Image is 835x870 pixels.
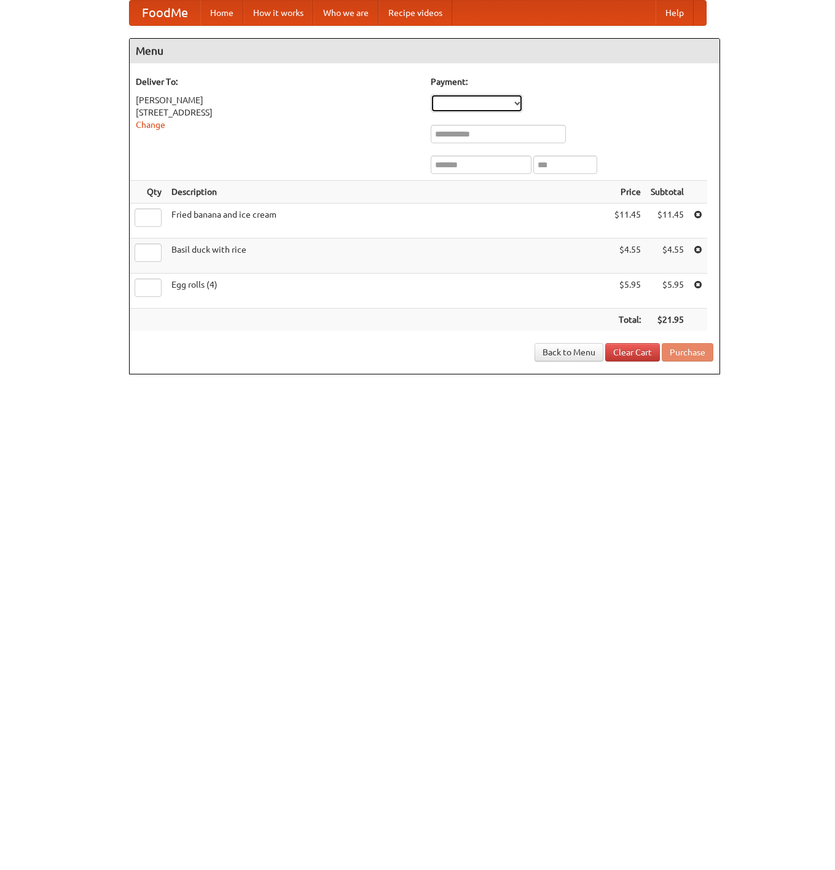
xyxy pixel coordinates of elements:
[167,181,610,204] th: Description
[130,181,167,204] th: Qty
[646,239,689,274] td: $4.55
[610,239,646,274] td: $4.55
[610,309,646,331] th: Total:
[130,1,200,25] a: FoodMe
[605,343,660,362] a: Clear Cart
[313,1,378,25] a: Who we are
[378,1,452,25] a: Recipe videos
[656,1,694,25] a: Help
[136,120,165,130] a: Change
[535,343,603,362] a: Back to Menu
[167,239,610,274] td: Basil duck with rice
[646,204,689,239] td: $11.45
[646,181,689,204] th: Subtotal
[130,39,719,63] h4: Menu
[646,274,689,309] td: $5.95
[610,274,646,309] td: $5.95
[200,1,243,25] a: Home
[167,274,610,309] td: Egg rolls (4)
[243,1,313,25] a: How it works
[662,343,713,362] button: Purchase
[167,204,610,239] td: Fried banana and ice cream
[610,204,646,239] td: $11.45
[610,181,646,204] th: Price
[431,76,713,88] h5: Payment:
[646,309,689,331] th: $21.95
[136,94,418,106] div: [PERSON_NAME]
[136,76,418,88] h5: Deliver To:
[136,106,418,119] div: [STREET_ADDRESS]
